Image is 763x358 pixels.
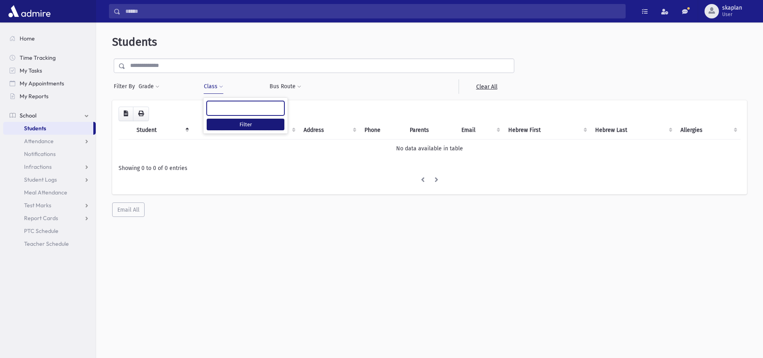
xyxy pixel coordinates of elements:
a: My Appointments [3,77,96,90]
span: PTC Schedule [24,227,58,235]
a: Report Cards [3,212,96,225]
span: My Appointments [20,80,64,87]
span: Test Marks [24,202,51,209]
button: Email All [112,202,145,217]
button: Filter [207,119,284,130]
button: Bus Route [269,79,302,94]
img: AdmirePro [6,3,52,19]
a: Clear All [459,79,514,94]
a: Home [3,32,96,45]
a: PTC Schedule [3,225,96,237]
a: My Tasks [3,64,96,77]
input: Search [121,4,625,18]
button: Print [133,107,149,121]
span: Attendance [24,138,54,145]
span: Student Logs [24,176,57,183]
button: CSV [119,107,133,121]
a: Student Logs [3,173,96,186]
th: Student: activate to sort column descending [132,121,192,140]
a: School [3,109,96,122]
span: Report Cards [24,214,58,222]
span: skaplan [722,5,742,11]
a: Meal Attendance [3,186,96,199]
td: No data available in table [119,139,741,158]
th: Hebrew First: activate to sort column ascending [503,121,590,140]
span: Meal Attendance [24,189,67,196]
th: Email: activate to sort column ascending [457,121,503,140]
button: Class [203,79,223,94]
span: Students [112,35,157,49]
th: Phone [360,121,405,140]
th: Hebrew Last: activate to sort column ascending [590,121,676,140]
a: Notifications [3,148,96,160]
span: School [20,112,36,119]
span: User [722,11,742,18]
span: My Tasks [20,67,42,74]
span: Home [20,35,35,42]
a: Time Tracking [3,51,96,64]
a: Teacher Schedule [3,237,96,250]
th: Address: activate to sort column ascending [299,121,360,140]
a: Test Marks [3,199,96,212]
span: Teacher Schedule [24,240,69,247]
a: Attendance [3,135,96,148]
span: Infractions [24,163,52,170]
button: Grade [138,79,160,94]
span: Filter By [114,82,138,91]
span: Time Tracking [20,54,56,61]
span: Notifications [24,150,56,158]
a: Infractions [3,160,96,173]
th: Parents [405,121,457,140]
div: Showing 0 to 0 of 0 entries [119,164,741,172]
span: Students [24,125,46,132]
th: Allergies: activate to sort column ascending [676,121,741,140]
a: Students [3,122,93,135]
a: My Reports [3,90,96,103]
span: My Reports [20,93,48,100]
